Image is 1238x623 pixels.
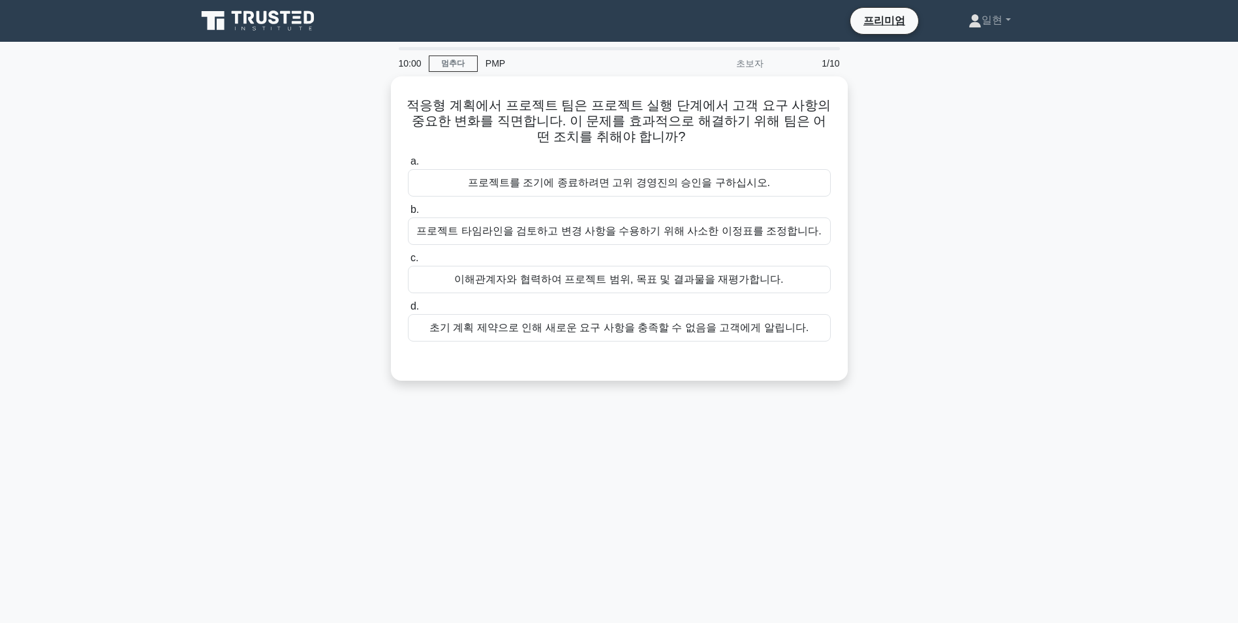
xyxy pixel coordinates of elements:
[391,50,429,76] div: 10:00
[410,204,419,215] span: b.
[408,217,831,245] div: 프로젝트 타임라인을 검토하고 변경 사항을 수용하기 위해 사소한 이정표를 조정합니다.
[856,12,913,29] a: 프리미엄
[410,300,419,311] span: d.
[407,98,831,144] font: 적응형 계획에서 프로젝트 팀은 프로젝트 실행 단계에서 고객 요구 사항의 중요한 변화를 직면합니다. 이 문제를 효과적으로 해결하기 위해 팀은 어떤 조치를 취해야 합니까?
[937,7,1042,33] a: 일현
[982,14,1002,25] font: 일현
[408,314,831,342] div: 초기 계획 제약으로 인해 새로운 요구 사항을 충족할 수 없음을 고객에게 알립니다.
[410,155,419,167] span: a.
[408,169,831,197] div: 프로젝트를 조기에 종료하려면 고위 경영진의 승인을 구하십시오.
[408,266,831,293] div: 이해관계자와 협력하여 프로젝트 범위, 목표 및 결과물을 재평가합니다.
[771,50,848,76] div: 1/10
[478,50,657,76] div: PMP
[429,56,478,72] a: 멈추다
[410,252,418,263] span: c.
[657,50,771,76] div: 초보자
